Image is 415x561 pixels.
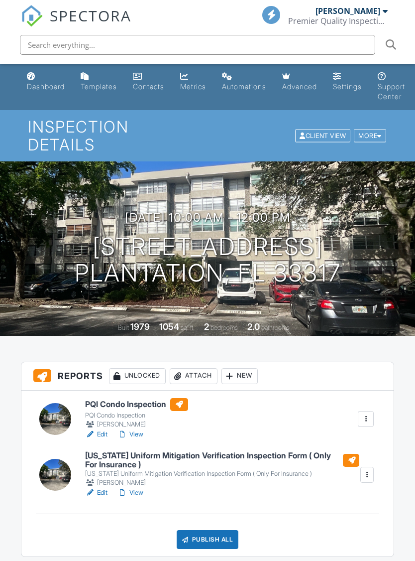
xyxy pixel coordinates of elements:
[85,478,359,488] div: [PERSON_NAME]
[23,68,69,96] a: Dashboard
[180,82,206,91] div: Metrics
[81,82,117,91] div: Templates
[109,368,166,384] div: Unlocked
[130,321,150,332] div: 1979
[117,488,143,498] a: View
[77,68,121,96] a: Templates
[247,321,260,332] div: 2.0
[222,82,266,91] div: Automations
[278,68,321,96] a: Advanced
[85,470,359,478] div: [US_STATE] Uniform Mitigation Verification Inspection Form ( Only For Insurance )
[21,362,394,391] h3: Reports
[75,234,341,286] h1: [STREET_ADDRESS] Plantation, FL 33317
[118,324,129,331] span: Built
[177,530,239,549] div: Publish All
[181,324,195,331] span: sq. ft.
[85,420,188,429] div: [PERSON_NAME]
[85,451,359,469] h6: [US_STATE] Uniform Mitigation Verification Inspection Form ( Only For Insurance )
[133,82,164,91] div: Contacts
[85,488,107,498] a: Edit
[117,429,143,439] a: View
[50,5,131,26] span: SPECTORA
[125,211,291,224] h3: [DATE] 10:00 am - 12:00 pm
[294,132,353,139] a: Client View
[282,82,317,91] div: Advanced
[354,129,386,142] div: More
[85,398,188,411] h6: PQI Condo Inspection
[295,129,350,142] div: Client View
[20,35,375,55] input: Search everything...
[288,16,388,26] div: Premier Quality Inspections
[210,324,238,331] span: bedrooms
[21,5,43,27] img: The Best Home Inspection Software - Spectora
[129,68,168,96] a: Contacts
[218,68,270,96] a: Automations (Basic)
[159,321,179,332] div: 1054
[85,398,188,430] a: PQI Condo Inspection PQI Condo Inspection [PERSON_NAME]
[333,82,362,91] div: Settings
[378,82,405,101] div: Support Center
[85,429,107,439] a: Edit
[176,68,210,96] a: Metrics
[374,68,409,106] a: Support Center
[261,324,290,331] span: bathrooms
[221,368,258,384] div: New
[170,368,217,384] div: Attach
[85,412,188,420] div: PQI Condo Inspection
[28,118,387,153] h1: Inspection Details
[329,68,366,96] a: Settings
[204,321,209,332] div: 2
[27,82,65,91] div: Dashboard
[85,451,359,488] a: [US_STATE] Uniform Mitigation Verification Inspection Form ( Only For Insurance ) [US_STATE] Unif...
[21,13,131,34] a: SPECTORA
[315,6,380,16] div: [PERSON_NAME]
